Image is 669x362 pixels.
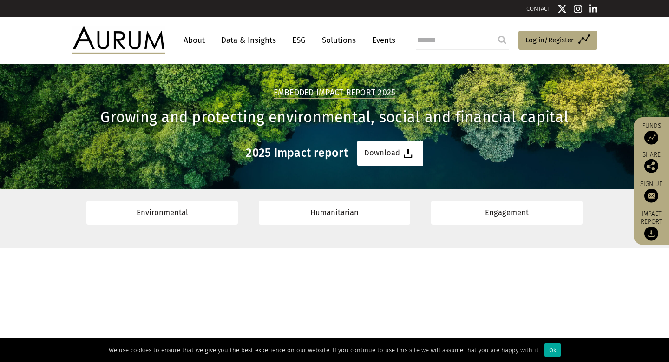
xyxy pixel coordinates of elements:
[431,201,583,225] a: Engagement
[493,31,512,49] input: Submit
[644,189,658,203] img: Sign up to our newsletter
[638,210,664,241] a: Impact report
[86,201,238,225] a: Environmental
[367,32,395,49] a: Events
[259,201,410,225] a: Humanitarian
[518,31,597,50] a: Log in/Register
[644,159,658,173] img: Share this post
[246,146,348,160] h3: 2025 Impact report
[72,108,597,127] h1: Growing and protecting environmental, social and financial capital
[589,4,597,13] img: Linkedin icon
[544,343,561,357] div: Ok
[288,32,310,49] a: ESG
[557,4,567,13] img: Twitter icon
[638,180,664,203] a: Sign up
[638,152,664,173] div: Share
[526,5,551,12] a: CONTACT
[574,4,582,13] img: Instagram icon
[179,32,210,49] a: About
[638,122,664,145] a: Funds
[644,131,658,145] img: Access Funds
[274,88,396,99] h2: Embedded Impact report 2025
[216,32,281,49] a: Data & Insights
[525,34,574,46] span: Log in/Register
[317,32,361,49] a: Solutions
[72,26,165,54] img: Aurum
[357,141,423,166] a: Download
